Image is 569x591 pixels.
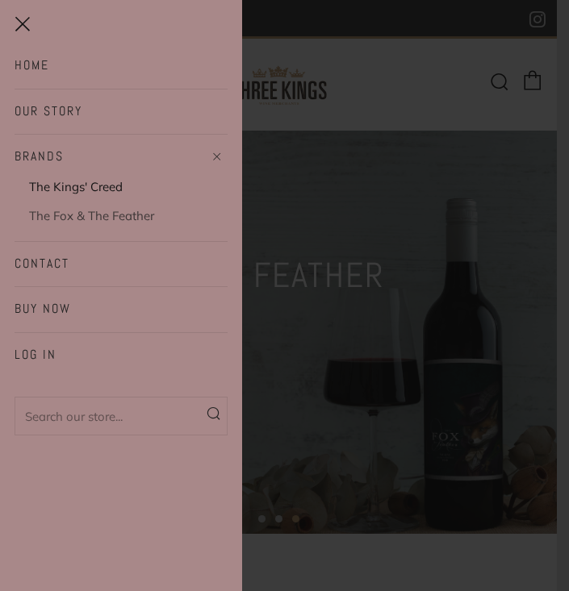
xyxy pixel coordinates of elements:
[15,297,228,323] a: BUY NOW
[15,252,228,277] a: Contact
[15,343,228,368] a: Log in
[15,99,228,125] a: Our Story
[29,175,228,199] a: The Kings' Creed
[29,204,228,228] a: The Fox & The Feather
[15,397,228,435] input: Search our store...
[15,53,228,79] a: Home
[15,144,228,170] a: Brands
